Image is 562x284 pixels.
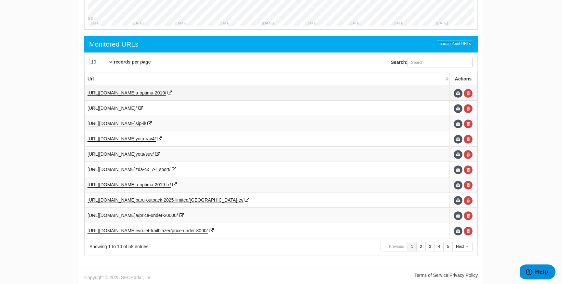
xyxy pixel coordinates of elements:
span: yota-rav4/ [136,136,156,141]
th: Actions [449,73,477,85]
span: Update URL [454,104,462,113]
iframe: Opens a widget where you can find more information [520,264,555,281]
a: 1 [408,242,417,251]
a: Delete URL [464,227,473,235]
span: sip-il/ [136,121,146,126]
span: [URL][DOMAIN_NAME] [87,182,136,187]
a: Delete URL [464,120,473,128]
a: [URL][DOMAIN_NAME]a-optima-2019-lx/ [87,182,171,188]
span: yota/suv/ [136,151,154,157]
span: [URL][DOMAIN_NAME] [87,228,136,233]
th: Url: activate to sort column ascending [85,73,449,85]
a: 4 [435,242,444,251]
a: Delete URL [464,150,473,159]
span: [URL][DOMAIN_NAME] [87,90,136,95]
span: 8000/ [196,228,208,233]
a: [URL][DOMAIN_NAME]zda-cx_7-i_sport/ [87,167,170,172]
span: Update URL [454,211,462,220]
span: a-optima-2019-lx/ [136,182,171,187]
span: Update URL [454,89,462,98]
label: Search: [391,58,473,67]
a: 3 [425,242,435,251]
a: Delete URL [464,181,473,190]
span: Update URL [454,120,462,128]
span: / [136,106,137,111]
label: records per page [89,59,151,65]
div: Copyright © 2025 SEORadar, Inc. [79,272,281,281]
a: Delete URL [464,165,473,174]
span: Update URL [454,181,462,190]
a: Privacy Policy [449,273,478,278]
a: [URL][DOMAIN_NAME]a-optima-2019/ [87,90,166,96]
span: Update URL [454,135,462,144]
a: Delete URL [464,104,473,113]
a: 5 [443,242,453,251]
span: [URL][DOMAIN_NAME] [87,151,136,157]
span: [URL][DOMAIN_NAME] [87,106,136,111]
span: a-optima-2019/ [136,90,166,95]
span: Update URL [454,227,462,235]
a: Delete URL [464,89,473,98]
div: | [281,272,483,278]
a: Delete URL [464,196,473,205]
span: [URL][DOMAIN_NAME] [87,121,136,126]
a: 2 [416,242,426,251]
span: Update URL [454,196,462,205]
a: manage/edit URLs [437,40,473,47]
a: [URL][DOMAIN_NAME]evrolet-trailblazer/price-under-8000/ [87,228,208,234]
span: baru-outback-2025-limited/[GEOGRAPHIC_DATA] [136,197,237,203]
a: Delete URL [464,211,473,220]
a: [URL][DOMAIN_NAME]yota-rav4/ [87,136,156,142]
a: [URL][DOMAIN_NAME]baru-outback-2025-limited/[GEOGRAPHIC_DATA]-tx/ [87,197,244,203]
span: Update URL [454,150,462,159]
a: [URL][DOMAIN_NAME]a/price-under-20000/ [87,213,178,218]
span: [URL][DOMAIN_NAME] [87,197,136,203]
a: [URL][DOMAIN_NAME]sip-il/ [87,121,146,126]
span: [URL][DOMAIN_NAME] [87,167,136,172]
span: zda-cx_7-i_sport/ [136,167,170,172]
div: Showing 1 to 10 of 58 entries [89,243,273,250]
a: [URL][DOMAIN_NAME]/ [87,106,137,111]
a: [URL][DOMAIN_NAME]yota/suv/ [87,151,154,157]
div: Monitored URLs [89,39,139,49]
span: a/price-under-20000/ [136,213,178,218]
a: ← Previous [381,242,408,251]
a: Delete URL [464,135,473,144]
span: -tx/ [237,197,243,203]
span: [URL][DOMAIN_NAME] [87,136,136,141]
select: records per page [89,59,114,65]
span: Update URL [454,165,462,174]
input: Search: [408,58,473,67]
span: evrolet-trailblazer/price-under- [136,228,196,233]
a: Terms of Service [414,273,448,278]
span: [URL][DOMAIN_NAME] [87,213,136,218]
a: Next → [452,242,473,251]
